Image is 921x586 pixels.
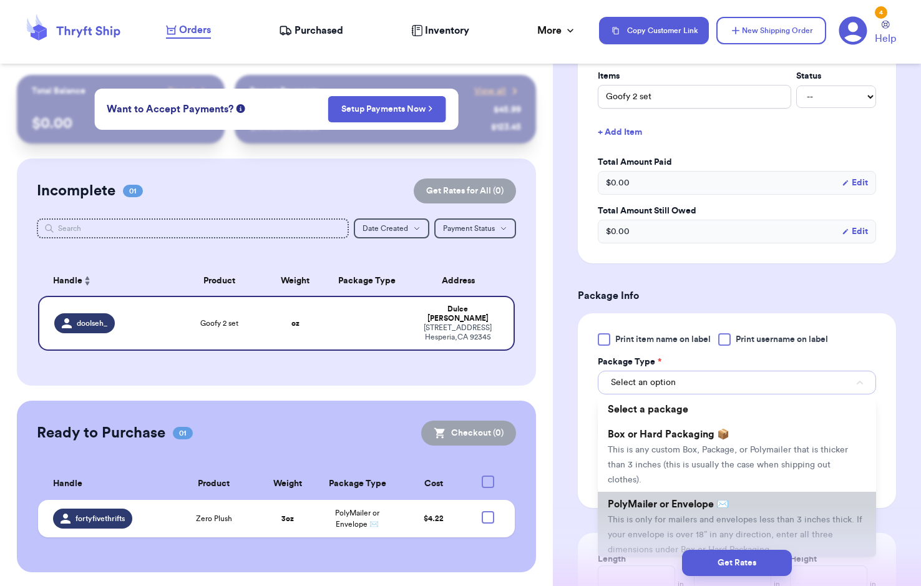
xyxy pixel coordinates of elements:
th: Weight [267,266,324,296]
a: Orders [166,22,211,39]
th: Weight [260,468,316,500]
button: Payment Status [434,218,516,238]
span: Purchased [295,23,343,38]
div: $ 45.99 [494,104,521,116]
div: More [537,23,577,38]
button: Sort ascending [82,273,92,288]
span: Payment Status [443,225,495,232]
p: Recent Payments [250,85,319,97]
div: [STREET_ADDRESS] Hesperia , CA 92345 [417,323,499,342]
input: Search [37,218,349,238]
a: Purchased [279,23,343,38]
span: View all [474,85,506,97]
span: Goofy 2 set [200,318,238,328]
span: Select a package [608,404,688,414]
a: Setup Payments Now [341,103,433,115]
span: Print username on label [736,333,828,346]
th: Cost [399,468,468,500]
div: 4 [875,6,887,19]
span: Help [875,31,896,46]
button: Select an option [598,371,876,394]
button: + Add Item [593,119,881,146]
h3: Package Info [578,288,896,303]
label: Status [796,70,876,82]
button: Copy Customer Link [599,17,709,44]
th: Package Type [316,468,399,500]
span: Want to Accept Payments? [107,102,233,117]
span: 01 [123,185,143,197]
a: Help [875,21,896,46]
span: Zero Plush [196,514,232,524]
p: $ 0.00 [32,114,210,134]
span: Date Created [363,225,408,232]
h2: Incomplete [37,181,115,201]
label: Package Type [598,356,661,368]
th: Address [410,266,515,296]
button: Get Rates for All (0) [414,178,516,203]
th: Package Type [324,266,410,296]
label: Items [598,70,791,82]
span: PolyMailer or Envelope ✉️ [608,499,729,509]
span: $ 4.22 [424,515,444,522]
button: Edit [842,225,868,238]
span: This is any custom Box, Package, or Polymailer that is thicker than 3 inches (this is usually the... [608,446,848,484]
span: This is only for mailers and envelopes less than 3 inches thick. If your envelope is over 18” in ... [608,515,862,554]
a: Inventory [411,23,469,38]
a: 4 [839,16,867,45]
label: Total Amount Still Owed [598,205,876,217]
span: fortyfivethrifts [76,514,125,524]
span: Handle [53,477,82,491]
span: $ 0.00 [606,225,630,238]
span: Select an option [611,376,676,389]
strong: oz [291,320,300,327]
h2: Ready to Purchase [37,423,165,443]
a: Payout [168,85,210,97]
span: Payout [168,85,195,97]
span: Print item name on label [615,333,711,346]
span: $ 0.00 [606,177,630,189]
span: Box or Hard Packaging 📦 [608,429,729,439]
span: Inventory [425,23,469,38]
button: Checkout (0) [421,421,516,446]
div: Dulce [PERSON_NAME] [417,305,499,323]
strong: 3 oz [281,515,294,522]
span: Handle [53,275,82,288]
button: Edit [842,177,868,189]
th: Product [172,266,267,296]
label: Total Amount Paid [598,156,876,168]
p: Total Balance [32,85,85,97]
button: Date Created [354,218,429,238]
span: PolyMailer or Envelope ✉️ [335,509,379,528]
div: $ 123.45 [491,121,521,134]
span: Orders [179,22,211,37]
th: Product [167,468,260,500]
button: Setup Payments Now [328,96,446,122]
span: doolseh_ [77,318,107,328]
button: New Shipping Order [716,17,826,44]
button: Get Rates [682,550,792,576]
span: 01 [173,427,193,439]
a: View all [474,85,521,97]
